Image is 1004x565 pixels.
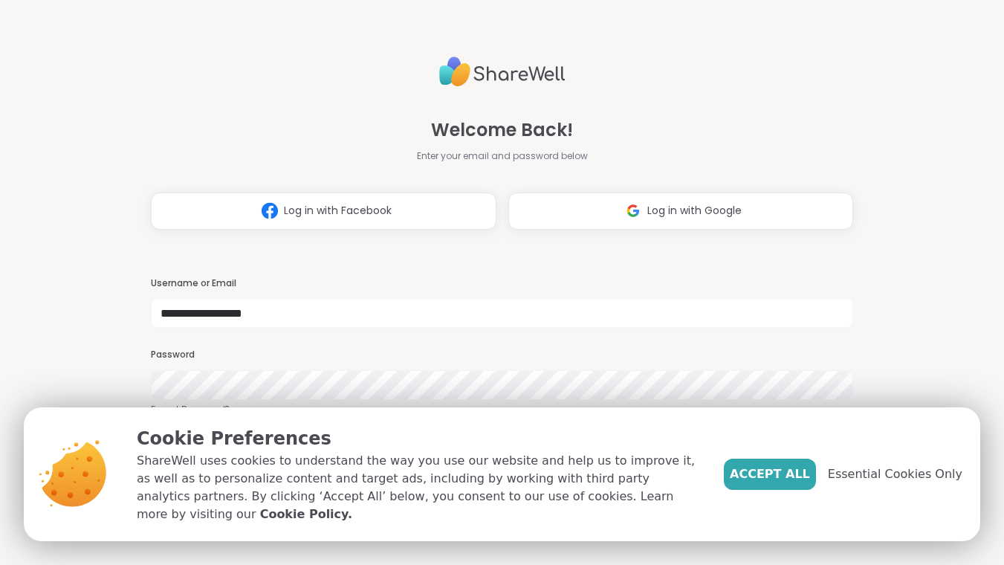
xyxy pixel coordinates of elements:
img: ShareWell Logo [439,51,566,93]
img: ShareWell Logomark [256,197,284,225]
h3: Username or Email [151,277,854,290]
a: Cookie Policy. [260,506,352,523]
span: Accept All [730,465,810,483]
img: ShareWell Logomark [619,197,647,225]
span: Log in with Google [647,203,742,219]
p: ShareWell uses cookies to understand the way you use our website and help us to improve it, as we... [137,452,700,523]
span: Essential Cookies Only [828,465,962,483]
button: Log in with Facebook [151,193,496,230]
a: Forgot Password? [151,403,854,416]
button: Log in with Google [508,193,854,230]
p: Cookie Preferences [137,425,700,452]
button: Accept All [724,459,816,490]
span: Welcome Back! [431,117,573,143]
h3: Password [151,349,854,361]
span: Log in with Facebook [284,203,392,219]
span: Enter your email and password below [417,149,588,163]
